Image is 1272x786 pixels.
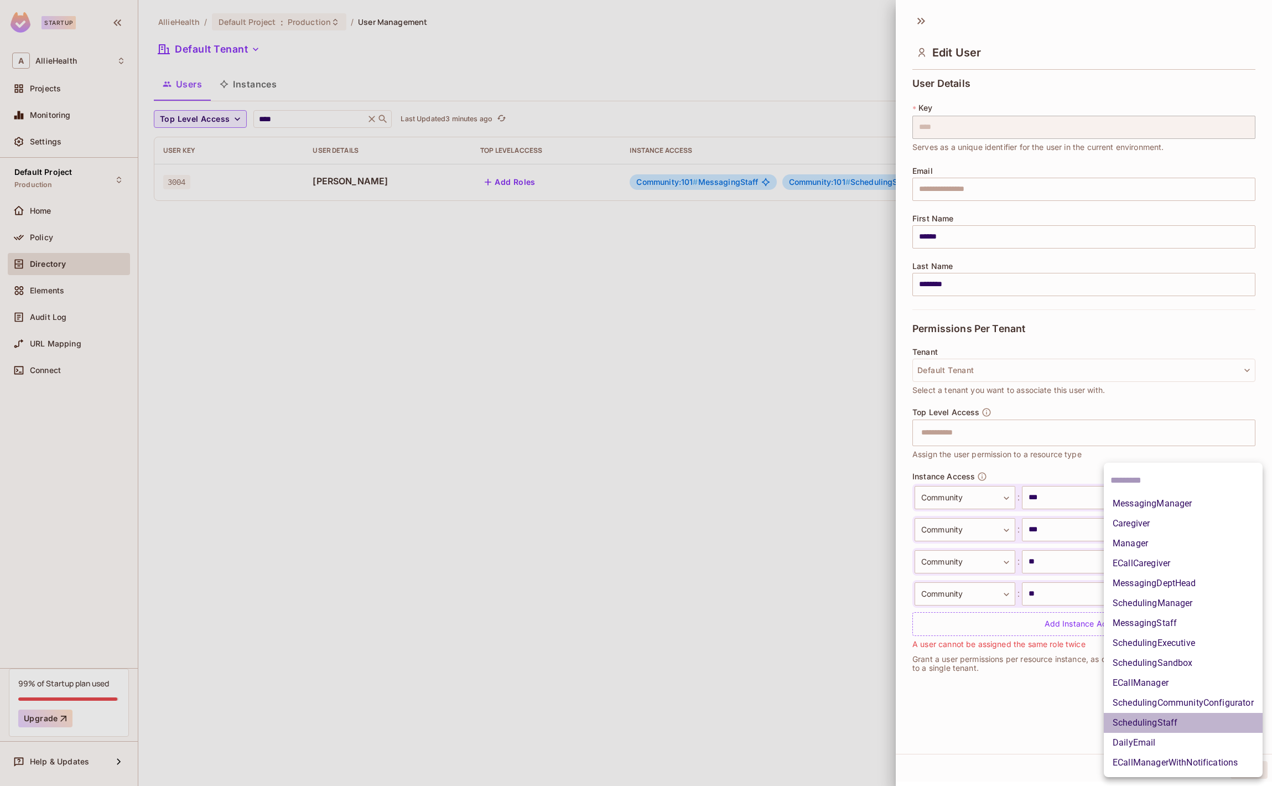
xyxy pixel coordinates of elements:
li: SchedulingExecutive [1104,633,1263,653]
li: ECallManager [1104,673,1263,693]
li: DailyEmail [1104,733,1263,753]
li: SchedulingSandbox [1104,653,1263,673]
li: MessagingManager [1104,494,1263,514]
li: Manager [1104,534,1263,554]
li: ECallCaregiver [1104,554,1263,573]
li: ECallManagerWithNotifications [1104,753,1263,773]
li: MessagingStaff [1104,613,1263,633]
li: Caregiver [1104,514,1263,534]
li: MessagingDeptHead [1104,573,1263,593]
li: SchedulingCommunityConfigurator [1104,693,1263,713]
li: SchedulingStaff [1104,713,1263,733]
li: SchedulingManager [1104,593,1263,613]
